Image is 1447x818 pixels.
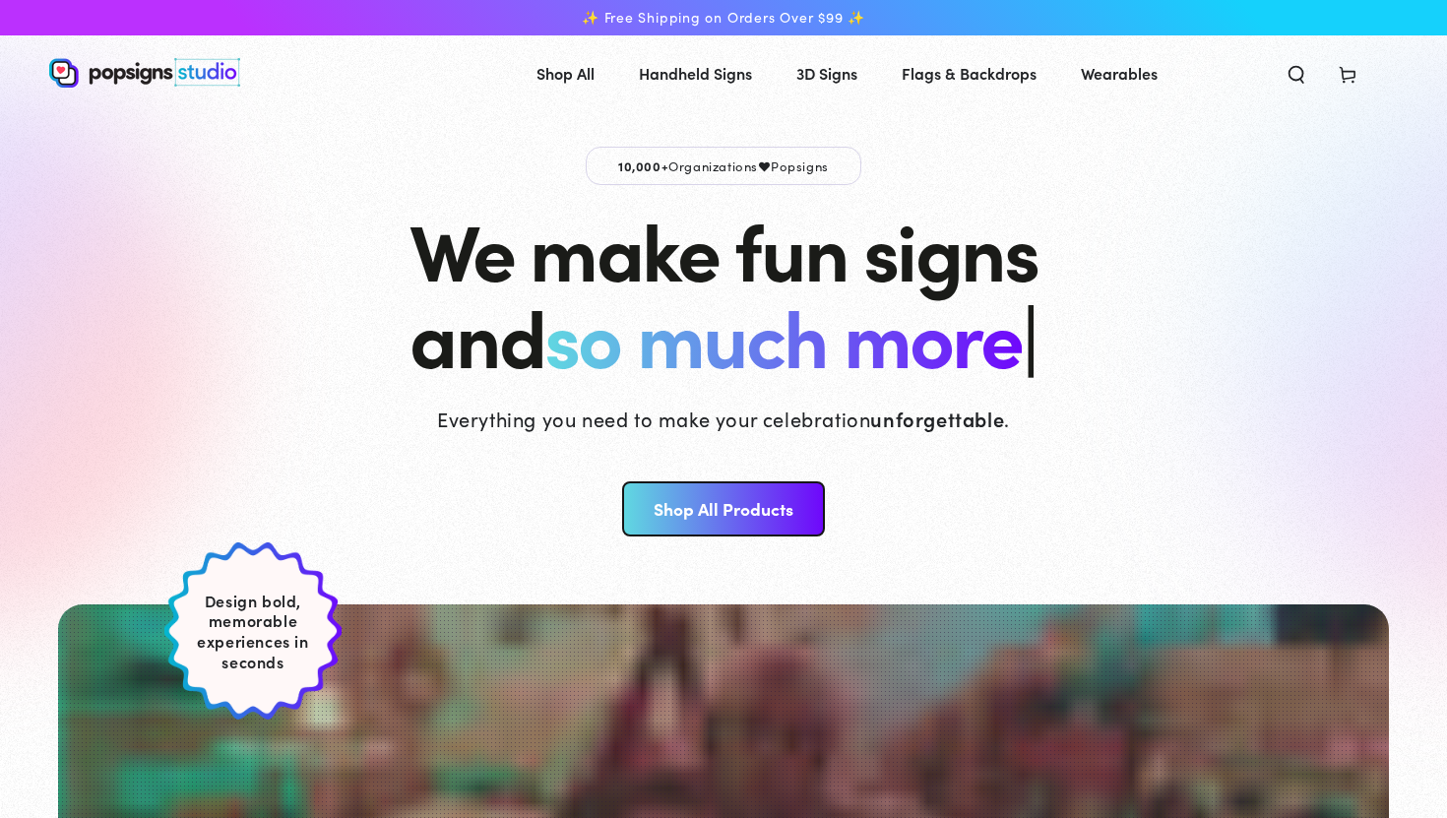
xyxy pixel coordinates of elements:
[586,147,861,185] p: Organizations Popsigns
[437,405,1010,432] p: Everything you need to make your celebration .
[618,157,668,174] span: 10,000+
[1066,47,1172,99] a: Wearables
[409,205,1038,378] h1: We make fun signs and
[544,280,1022,389] span: so much more
[1271,51,1322,94] summary: Search our site
[639,59,752,88] span: Handheld Signs
[624,47,767,99] a: Handheld Signs
[870,405,1004,432] strong: unforgettable
[49,58,240,88] img: Popsigns Studio
[902,59,1037,88] span: Flags & Backdrops
[582,9,865,27] span: ✨ Free Shipping on Orders Over $99 ✨
[887,47,1051,99] a: Flags & Backdrops
[782,47,872,99] a: 3D Signs
[622,481,824,536] a: Shop All Products
[522,47,609,99] a: Shop All
[536,59,595,88] span: Shop All
[1081,59,1158,88] span: Wearables
[1022,279,1037,390] span: |
[796,59,857,88] span: 3D Signs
